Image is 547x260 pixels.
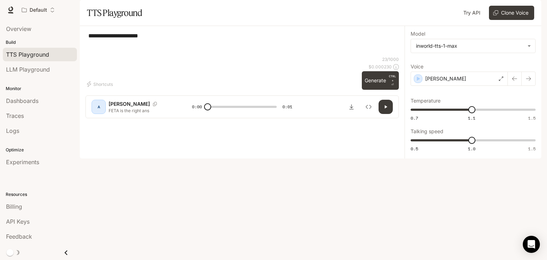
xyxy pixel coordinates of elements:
[87,6,142,20] h1: TTS Playground
[411,115,418,121] span: 0.7
[382,56,399,62] p: 23 / 1000
[93,101,104,113] div: A
[528,146,536,152] span: 1.5
[411,98,441,103] p: Temperature
[425,75,466,82] p: [PERSON_NAME]
[344,100,359,114] button: Download audio
[411,31,425,36] p: Model
[489,6,534,20] button: Clone Voice
[389,74,396,83] p: CTRL +
[411,146,418,152] span: 0.5
[416,42,524,50] div: inworld-tts-1-max
[460,6,483,20] a: Try API
[468,115,475,121] span: 1.1
[361,100,376,114] button: Inspect
[523,236,540,253] div: Open Intercom Messenger
[411,64,423,69] p: Voice
[19,3,58,17] button: Open workspace menu
[411,129,443,134] p: Talking speed
[468,146,475,152] span: 1.0
[109,108,175,114] p: FETA is the right ans
[85,78,116,90] button: Shortcuts
[192,103,202,110] span: 0:00
[362,71,399,90] button: GenerateCTRL +⏎
[282,103,292,110] span: 0:01
[389,74,396,87] p: ⏎
[30,7,47,13] p: Default
[528,115,536,121] span: 1.5
[109,100,150,108] p: [PERSON_NAME]
[411,39,535,53] div: inworld-tts-1-max
[369,64,392,70] p: $ 0.000230
[150,102,160,106] button: Copy Voice ID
